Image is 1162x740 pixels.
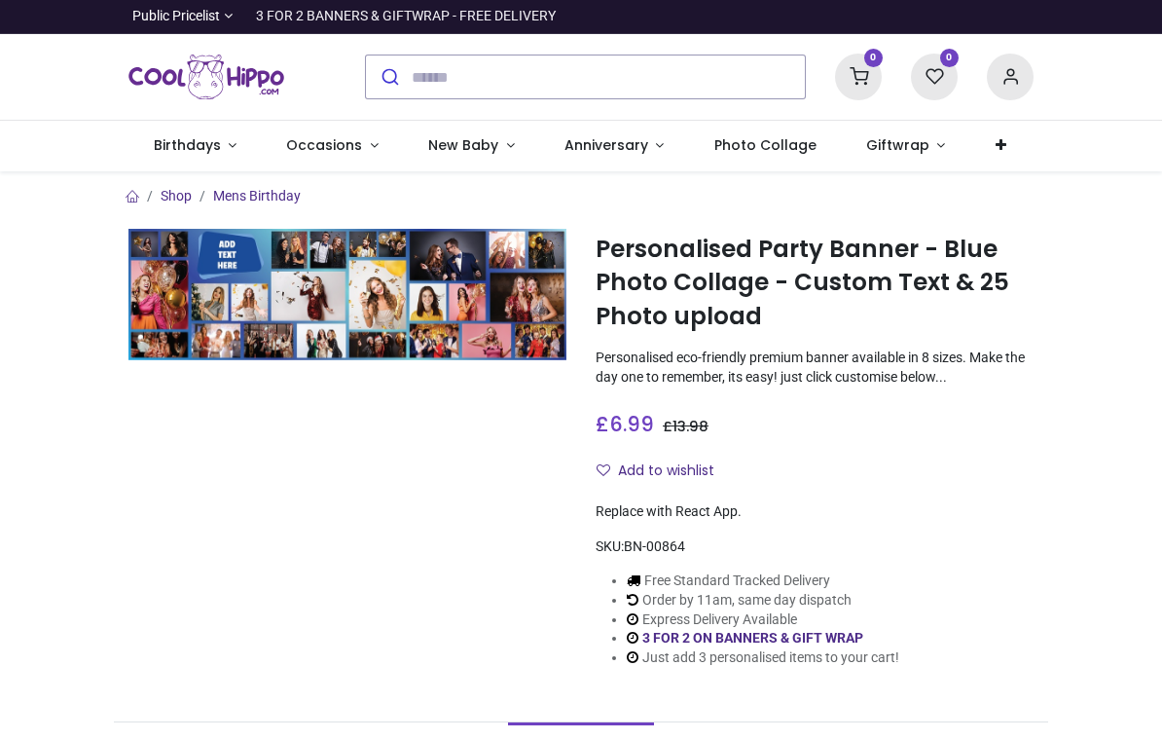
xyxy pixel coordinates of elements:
[404,121,540,171] a: New Baby
[596,410,654,438] span: £
[596,349,1034,387] p: Personalised eco-friendly premium banner available in 8 sizes. Make the day one to remember, its ...
[625,7,1034,26] iframe: Customer reviews powered by Trustpilot
[128,50,284,104] img: Cool Hippo
[128,50,284,104] a: Logo of Cool Hippo
[161,188,192,203] a: Shop
[564,135,648,155] span: Anniversary
[624,538,685,554] span: BN-00864
[128,229,566,360] img: Personalised Party Banner - Blue Photo Collage - Custom Text & 25 Photo upload
[596,502,1034,522] div: Replace with React App.
[262,121,404,171] a: Occasions
[132,7,220,26] span: Public Pricelist
[940,49,959,67] sup: 0
[841,121,970,171] a: Giftwrap
[596,455,731,488] button: Add to wishlistAdd to wishlist
[864,49,883,67] sup: 0
[539,121,689,171] a: Anniversary
[213,188,301,203] a: Mens Birthday
[366,55,412,98] button: Submit
[642,630,863,646] a: 3 FOR 2 ON BANNERS & GIFT WRAP
[663,417,708,436] span: £
[128,7,233,26] a: Public Pricelist
[911,68,958,84] a: 0
[154,135,221,155] span: Birthdays
[714,135,817,155] span: Photo Collage
[596,537,1034,557] div: SKU:
[835,68,882,84] a: 0
[627,610,899,630] li: Express Delivery Available
[256,7,556,26] div: 3 FOR 2 BANNERS & GIFTWRAP - FREE DELIVERY
[286,135,362,155] span: Occasions
[428,135,498,155] span: New Baby
[609,410,654,438] span: 6.99
[128,121,262,171] a: Birthdays
[627,648,899,668] li: Just add 3 personalised items to your cart!
[672,417,708,436] span: 13.98
[597,463,610,477] i: Add to wishlist
[627,572,899,591] li: Free Standard Tracked Delivery
[596,233,1034,333] h1: Personalised Party Banner - Blue Photo Collage - Custom Text & 25 Photo upload
[627,591,899,610] li: Order by 11am, same day dispatch
[866,135,929,155] span: Giftwrap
